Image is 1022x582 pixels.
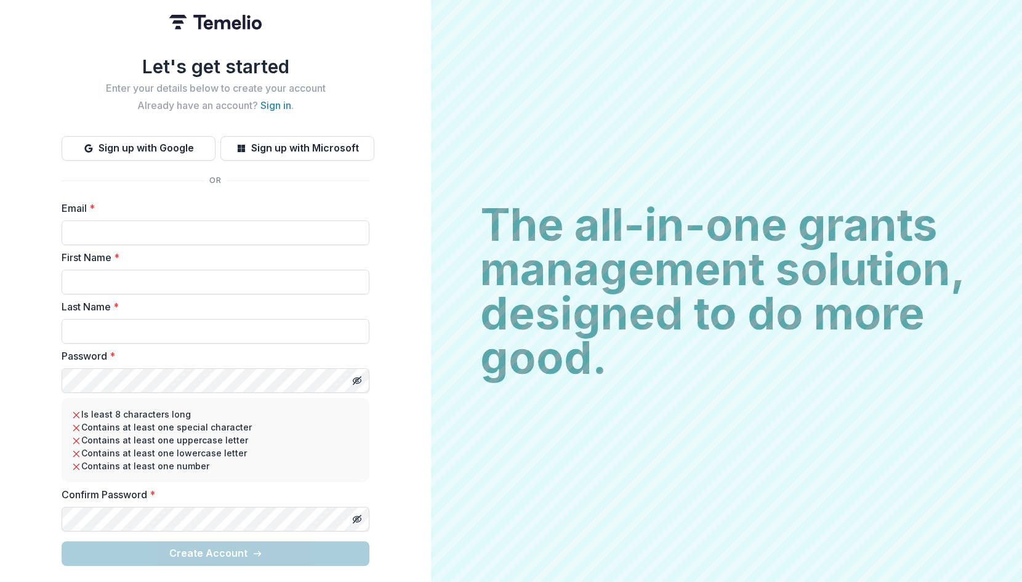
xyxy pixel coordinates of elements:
[62,100,369,111] h2: Already have an account? .
[71,459,360,472] li: Contains at least one number
[169,15,262,30] img: Temelio
[220,136,374,161] button: Sign up with Microsoft
[62,201,362,216] label: Email
[62,55,369,78] h1: Let's get started
[62,136,215,161] button: Sign up with Google
[62,541,369,566] button: Create Account
[347,371,367,390] button: Toggle password visibility
[62,299,362,314] label: Last Name
[71,421,360,434] li: Contains at least one special character
[260,99,291,111] a: Sign in
[62,83,369,94] h2: Enter your details below to create your account
[71,447,360,459] li: Contains at least one lowercase letter
[347,509,367,529] button: Toggle password visibility
[62,250,362,265] label: First Name
[71,408,360,421] li: Is least 8 characters long
[62,487,362,502] label: Confirm Password
[62,349,362,363] label: Password
[71,434,360,447] li: Contains at least one uppercase letter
